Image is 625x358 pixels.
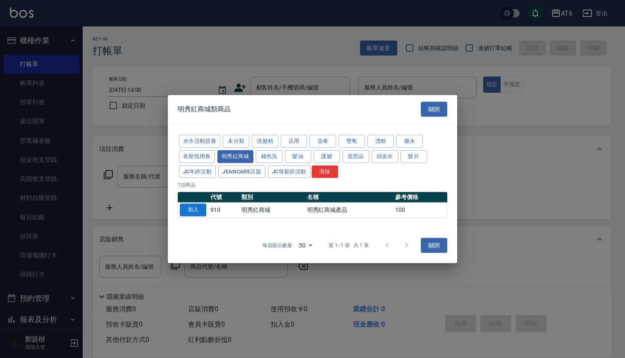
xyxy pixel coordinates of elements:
[343,150,369,163] button: 造型品
[178,181,447,189] p: 1 項商品
[312,165,338,178] button: 清除
[239,192,305,203] th: 類別
[179,150,215,163] button: 各類抵用卷
[339,135,365,148] button: 雙氧
[180,204,206,216] button: 加入
[310,135,336,148] button: 染膏
[262,242,292,249] p: 每頁顯示數量
[285,150,311,163] button: 髮油
[179,135,220,148] button: 水水活動競賽
[208,192,239,203] th: 代號
[305,202,394,217] td: 明秀紅商城產品
[421,101,447,117] button: 關閉
[281,135,307,148] button: 店用
[208,202,239,217] td: 910
[179,165,216,178] button: JC年終活動
[393,192,447,203] th: 參考價格
[329,242,369,249] p: 第 1–1 筆 共 1 筆
[305,192,394,203] th: 名稱
[268,165,310,178] button: JC母親節活動
[223,135,249,148] button: 未分類
[314,150,340,163] button: 護髮
[218,165,265,178] button: JeanCare店販
[401,150,427,163] button: 髮片
[367,135,394,148] button: 漂粉
[393,202,447,217] td: 100
[217,150,253,163] button: 明秀紅商城
[396,135,423,148] button: 藥水
[239,202,305,217] td: 明秀紅商城
[178,105,231,113] span: 明秀紅商城類商品
[296,234,315,257] div: 50
[256,150,282,163] button: 補色洗
[421,238,447,253] button: 關閉
[372,150,398,163] button: 頭皮水
[252,135,278,148] button: 洗髮精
